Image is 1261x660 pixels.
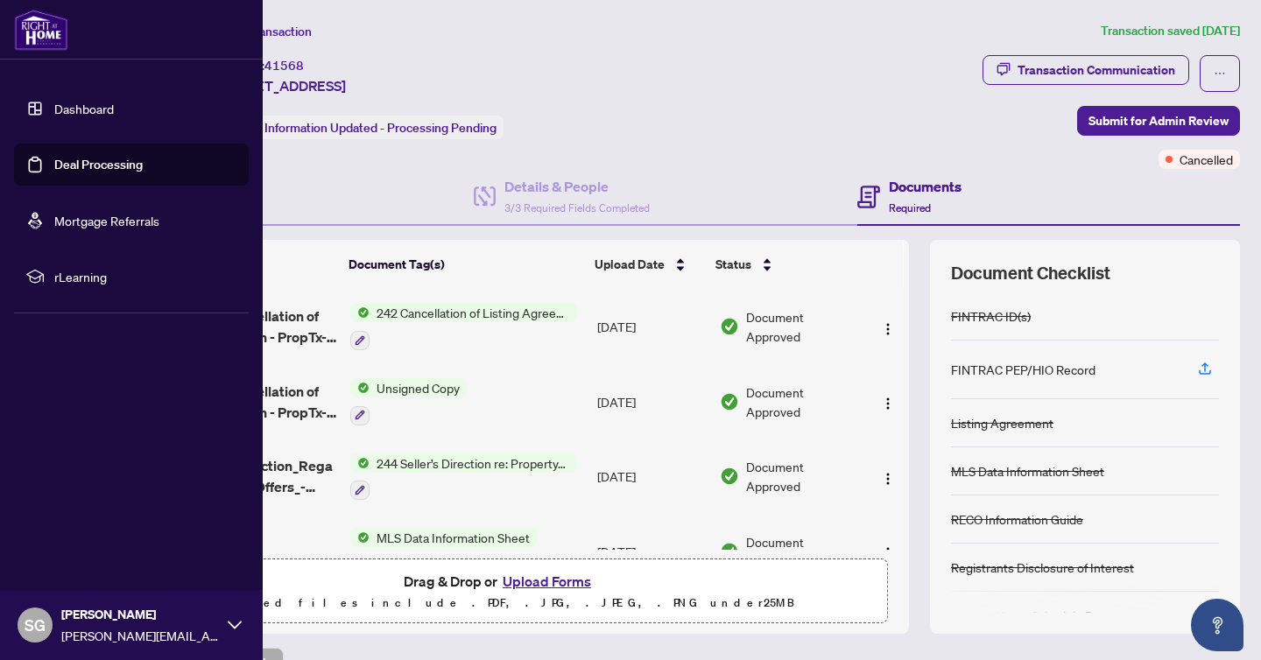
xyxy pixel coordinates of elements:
[874,537,902,565] button: Logo
[370,378,467,397] span: Unsigned Copy
[708,240,861,289] th: Status
[889,201,931,214] span: Required
[746,532,859,571] span: Document Approved
[370,303,577,322] span: 242 Cancellation of Listing Agreement - Authority to Offer for Sale
[1101,21,1240,41] article: Transaction saved [DATE]
[1180,150,1233,169] span: Cancelled
[1214,67,1226,80] span: ellipsis
[874,462,902,490] button: Logo
[715,255,751,274] span: Status
[350,528,370,547] img: Status Icon
[217,116,504,139] div: Status:
[720,542,739,561] img: Document Status
[881,472,895,486] img: Logo
[720,392,739,411] img: Document Status
[590,439,713,515] td: [DATE]
[590,514,713,589] td: [DATE]
[350,453,577,501] button: Status Icon244 Seller’s Direction re: Property/Offers
[1088,107,1229,135] span: Submit for Admin Review
[54,267,236,286] span: rLearning
[14,9,68,51] img: logo
[342,240,588,289] th: Document Tag(s)
[720,317,739,336] img: Document Status
[720,467,739,486] img: Document Status
[951,509,1083,529] div: RECO Information Guide
[1077,106,1240,136] button: Submit for Admin Review
[113,559,887,624] span: Drag & Drop orUpload FormsSupported files include .PDF, .JPG, .JPEG, .PNG under25MB
[54,101,114,116] a: Dashboard
[61,626,219,645] span: [PERSON_NAME][EMAIL_ADDRESS][PERSON_NAME][DOMAIN_NAME]
[350,378,467,425] button: Status IconUnsigned Copy
[881,546,895,560] img: Logo
[1191,599,1243,651] button: Open asap
[54,213,159,228] a: Mortgage Referrals
[218,24,312,39] span: View Transaction
[350,453,370,473] img: Status Icon
[951,558,1134,577] div: Registrants Disclosure of Interest
[746,307,859,346] span: Document Approved
[951,360,1095,379] div: FINTRAC PEP/HIO Record
[504,201,650,214] span: 3/3 Required Fields Completed
[746,457,859,495] span: Document Approved
[874,388,902,416] button: Logo
[746,383,859,421] span: Document Approved
[404,570,596,593] span: Drag & Drop or
[350,378,370,397] img: Status Icon
[874,312,902,341] button: Logo
[123,593,877,614] p: Supported files include .PDF, .JPG, .JPEG, .PNG under 25 MB
[350,303,577,350] button: Status Icon242 Cancellation of Listing Agreement - Authority to Offer for Sale
[61,605,219,624] span: [PERSON_NAME]
[264,58,304,74] span: 41568
[497,570,596,593] button: Upload Forms
[370,528,537,547] span: MLS Data Information Sheet
[504,176,650,197] h4: Details & People
[264,120,497,136] span: Information Updated - Processing Pending
[25,613,46,637] span: SG
[951,461,1104,481] div: MLS Data Information Sheet
[588,240,709,289] th: Upload Date
[350,528,537,575] button: Status IconMLS Data Information Sheet
[881,397,895,411] img: Logo
[590,364,713,439] td: [DATE]
[370,453,577,473] span: 244 Seller’s Direction re: Property/Offers
[595,255,665,274] span: Upload Date
[951,261,1110,285] span: Document Checklist
[889,176,962,197] h4: Documents
[983,55,1189,85] button: Transaction Communication
[881,322,895,336] img: Logo
[217,75,346,96] span: [STREET_ADDRESS]
[1018,56,1175,84] div: Transaction Communication
[590,289,713,364] td: [DATE]
[54,157,143,172] a: Deal Processing
[350,303,370,322] img: Status Icon
[951,413,1053,432] div: Listing Agreement
[951,306,1031,326] div: FINTRAC ID(s)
